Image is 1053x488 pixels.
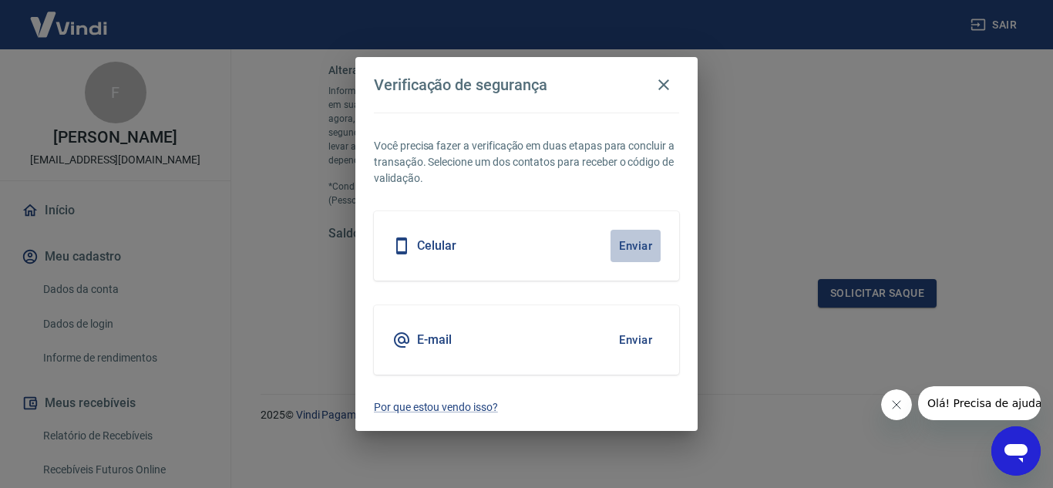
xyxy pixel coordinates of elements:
[417,332,452,348] h5: E-mail
[611,324,661,356] button: Enviar
[991,426,1041,476] iframe: Botão para abrir a janela de mensagens
[374,138,679,187] p: Você precisa fazer a verificação em duas etapas para concluir a transação. Selecione um dos conta...
[881,389,912,420] iframe: Fechar mensagem
[417,238,456,254] h5: Celular
[918,386,1041,420] iframe: Mensagem da empresa
[611,230,661,262] button: Enviar
[9,11,130,23] span: Olá! Precisa de ajuda?
[374,399,679,416] a: Por que estou vendo isso?
[374,76,547,94] h4: Verificação de segurança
